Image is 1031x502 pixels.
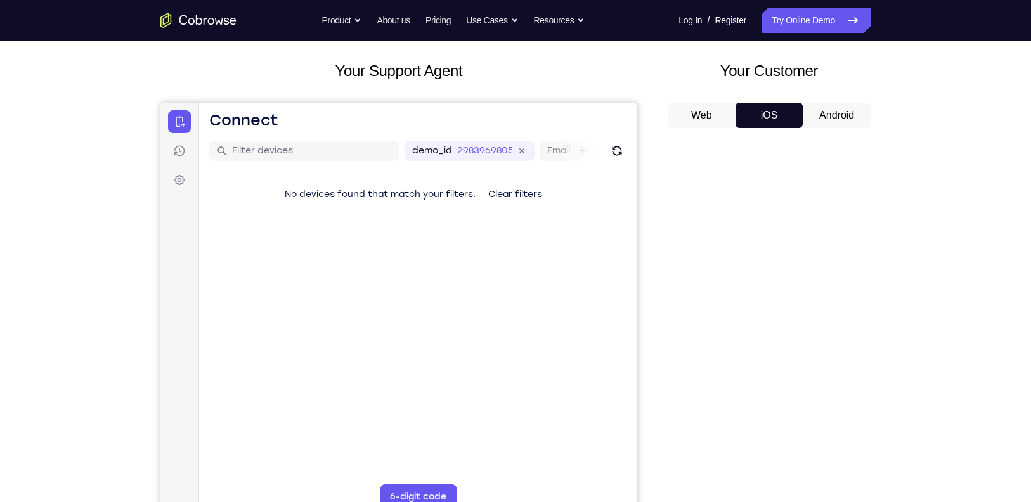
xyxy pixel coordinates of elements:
[160,13,237,28] a: Go to the home page
[736,103,803,128] button: iOS
[668,60,871,82] h2: Your Customer
[715,8,746,33] a: Register
[219,382,296,407] button: 6-digit code
[466,8,518,33] button: Use Cases
[803,103,871,128] button: Android
[377,8,410,33] a: About us
[707,13,710,28] span: /
[668,103,736,128] button: Web
[678,8,702,33] a: Log In
[318,79,392,105] button: Clear filters
[534,8,585,33] button: Resources
[425,8,451,33] a: Pricing
[322,8,362,33] button: Product
[124,86,315,97] span: No devices found that match your filters.
[762,8,871,33] a: Try Online Demo
[160,60,637,82] h2: Your Support Agent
